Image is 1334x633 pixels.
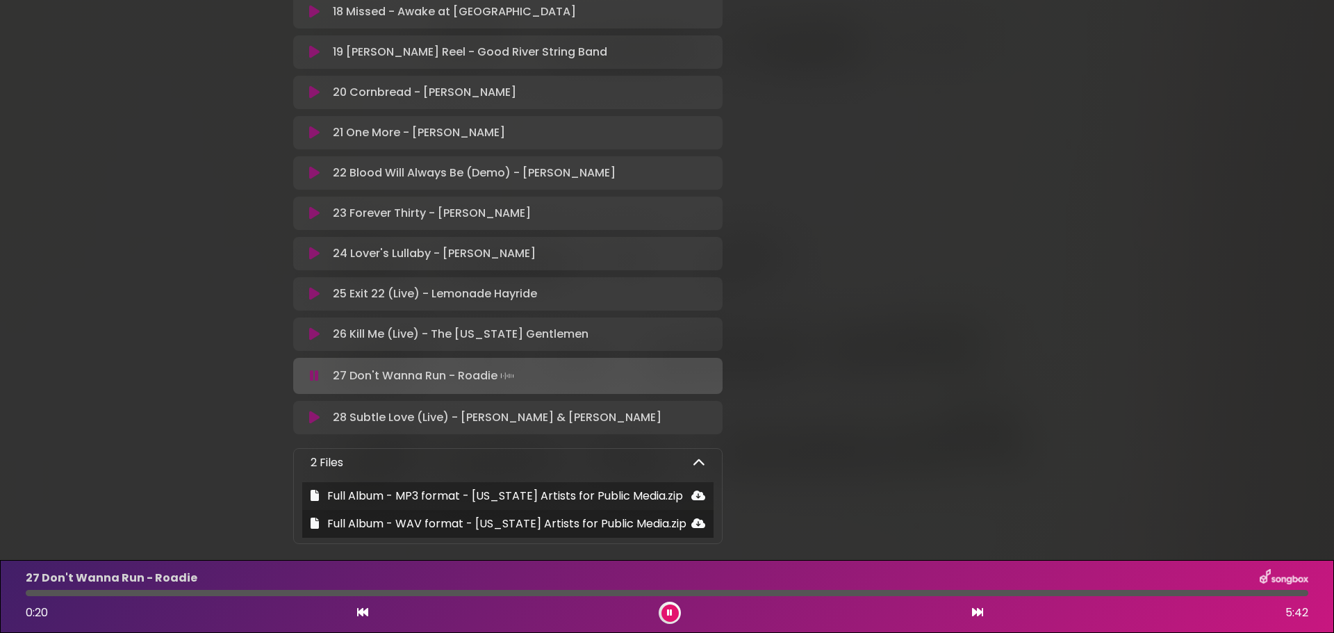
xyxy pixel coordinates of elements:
p: 20 Cornbread - [PERSON_NAME] [333,84,516,101]
p: 19 [PERSON_NAME] Reel - Good River String Band [333,44,607,60]
p: 27 Don't Wanna Run - Roadie [26,570,197,586]
p: 18 Missed - Awake at [GEOGRAPHIC_DATA] [333,3,576,20]
p: 27 Don't Wanna Run - Roadie [333,366,517,386]
img: songbox-logo-white.png [1260,569,1308,587]
p: 2 Files [311,454,343,471]
p: 26 Kill Me (Live) - The [US_STATE] Gentlemen [333,326,588,343]
p: 23 Forever Thirty - [PERSON_NAME] [333,205,531,222]
p: 28 Subtle Love (Live) - [PERSON_NAME] & [PERSON_NAME] [333,409,661,426]
p: 21 One More - [PERSON_NAME] [333,124,505,141]
img: waveform4.gif [497,366,517,386]
p: 25 Exit 22 (Live) - Lemonade Hayride [333,286,537,302]
span: Full Album - MP3 format - [US_STATE] Artists for Public Media.zip [327,488,683,504]
p: 22 Blood Will Always Be (Demo) - [PERSON_NAME] [333,165,616,181]
p: 24 Lover's Lullaby - [PERSON_NAME] [333,245,536,262]
span: Full Album - WAV format - [US_STATE] Artists for Public Media.zip [327,516,686,532]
